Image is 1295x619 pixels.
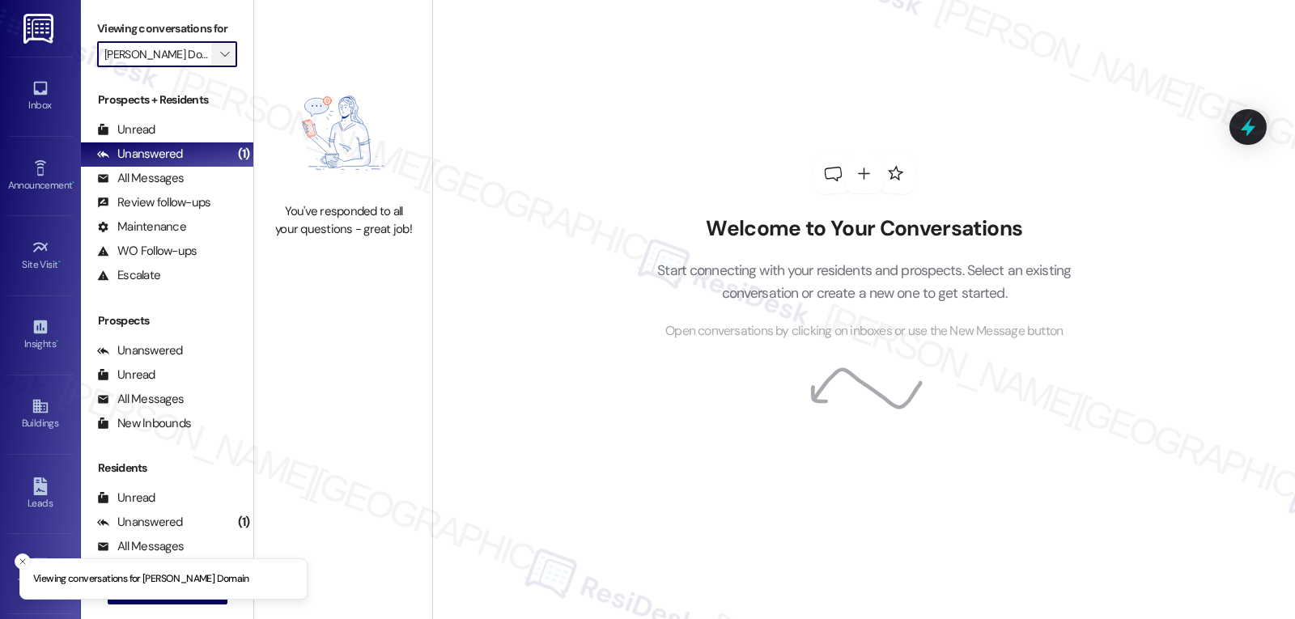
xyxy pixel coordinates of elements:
div: Escalate [97,267,160,284]
div: (1) [234,142,254,167]
img: ResiDesk Logo [23,14,57,44]
div: Unanswered [97,514,183,531]
a: Insights • [8,313,73,357]
div: Prospects [81,312,253,329]
span: • [58,257,61,268]
div: You've responded to all your questions - great job! [272,203,414,238]
div: (1) [234,510,254,535]
div: WO Follow-ups [97,243,197,260]
div: Unread [97,490,155,507]
button: Close toast [15,553,31,570]
div: Unread [97,367,155,384]
div: Unanswered [97,146,183,163]
a: Leads [8,473,73,516]
div: Prospects + Residents [81,91,253,108]
span: Open conversations by clicking on inboxes or use the New Message button [665,321,1063,341]
div: All Messages [97,170,184,187]
p: Start connecting with your residents and prospects. Select an existing conversation or create a n... [633,259,1096,305]
div: Unanswered [97,342,183,359]
span: • [72,177,74,189]
div: Maintenance [97,218,186,235]
a: Inbox [8,74,73,118]
div: New Inbounds [97,415,191,432]
img: empty-state [272,71,414,195]
a: Templates • [8,552,73,596]
input: All communities [104,41,211,67]
div: All Messages [97,538,184,555]
div: All Messages [97,391,184,408]
span: • [56,336,58,347]
h2: Welcome to Your Conversations [633,216,1096,242]
p: Viewing conversations for [PERSON_NAME] Domain [33,572,249,587]
i:  [220,48,229,61]
div: Unread [97,121,155,138]
div: Residents [81,460,253,477]
a: Site Visit • [8,234,73,278]
div: Review follow-ups [97,194,210,211]
a: Buildings [8,392,73,436]
label: Viewing conversations for [97,16,237,41]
